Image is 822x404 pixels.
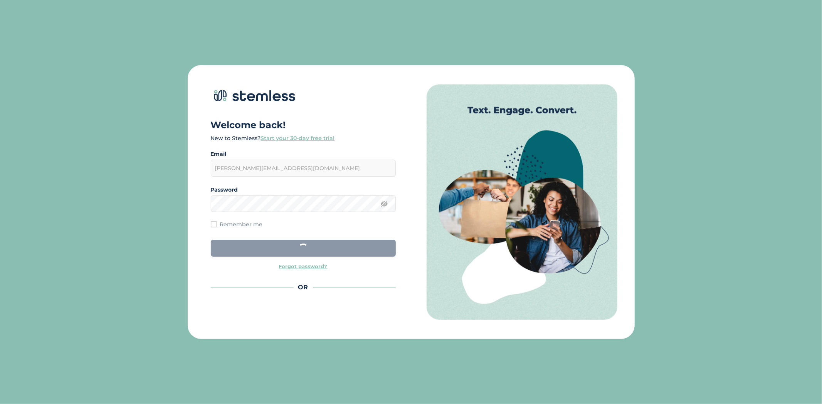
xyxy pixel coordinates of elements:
[211,186,396,194] label: Password
[225,304,387,321] iframe: Sign in with Google Button
[211,150,396,158] label: Email
[211,283,396,292] div: OR
[261,135,335,142] a: Start your 30-day free trial
[783,367,822,404] iframe: Chat Widget
[211,135,335,142] label: New to Stemless?
[211,84,296,107] img: logo-dark-0685b13c.svg
[279,263,328,270] a: Forgot password?
[427,84,617,320] img: Auth image
[211,119,396,131] h1: Welcome back!
[380,200,388,208] img: icon-eye-line-7bc03c5c.svg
